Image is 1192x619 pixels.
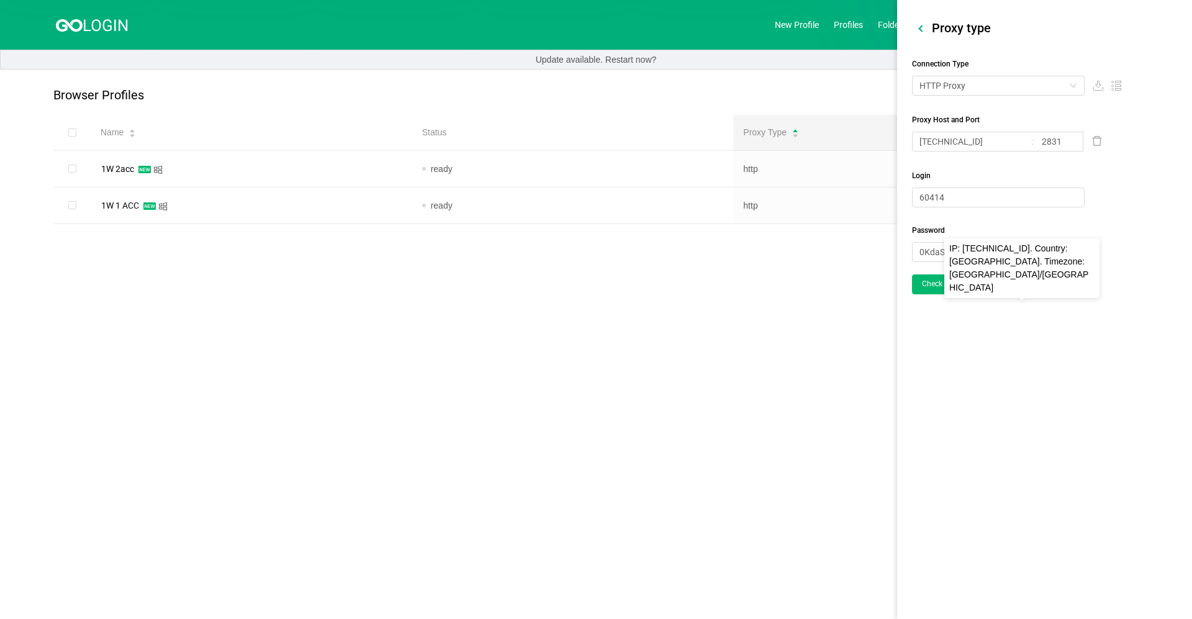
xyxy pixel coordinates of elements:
[878,20,906,30] a: Folders
[792,128,799,132] i: icon: caret-up
[834,20,863,30] a: Profiles
[912,132,1030,151] input: IP Address
[1070,82,1077,91] i: icon: down
[912,55,1192,70] div: Connection Type
[422,126,447,139] span: Status
[932,19,991,37] div: Proxy type
[912,274,973,294] button: Check Proxy
[1035,132,1083,151] input: 80
[912,221,1192,236] div: Password
[101,201,139,210] div: 1W 1 ACC
[743,126,787,139] span: Proxy Type
[129,127,136,136] div: Sort
[1091,135,1103,147] i: icon: delete
[792,132,799,136] i: icon: caret-down
[158,202,168,211] i: icon: windows
[944,238,1099,298] div: IP: [TECHNICAL_ID]. Country: [GEOGRAPHIC_DATA]. Timezone: [GEOGRAPHIC_DATA]/[GEOGRAPHIC_DATA]
[153,165,163,174] i: icon: windows
[101,165,134,173] div: 1W 2acc
[912,111,1192,125] div: Proxy Host and Port
[101,126,124,139] span: Name
[53,88,144,102] p: Browser Profiles
[129,128,136,132] i: icon: caret-up
[775,20,819,30] a: New Profile
[431,201,453,210] span: ready
[912,242,1085,262] input: Proxy Password
[733,151,1055,188] td: http
[912,188,1085,207] input: Proxy Username
[792,127,799,136] div: Sort
[129,132,136,136] i: icon: caret-down
[733,188,1055,224] td: http
[431,164,453,174] span: ready
[912,166,1192,181] div: Login
[919,76,965,95] div: HTTP Proxy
